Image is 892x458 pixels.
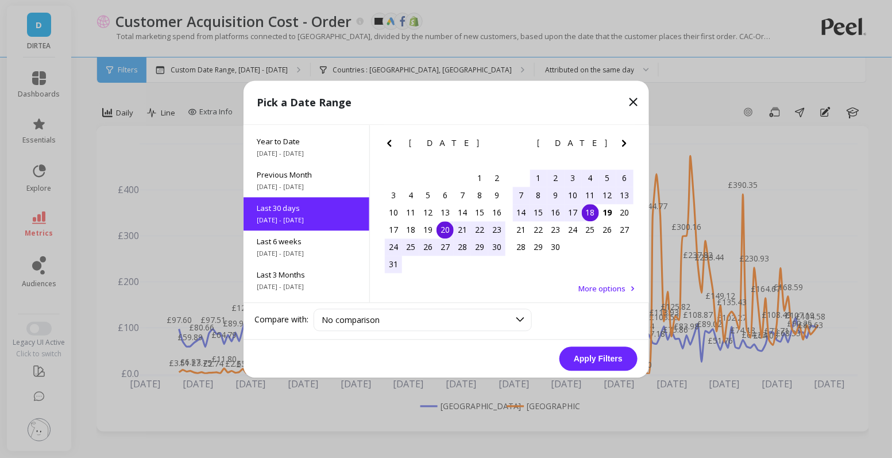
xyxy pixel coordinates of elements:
[565,204,582,221] div: Choose Wednesday, September 17th, 2025
[547,238,565,256] div: Choose Tuesday, September 30th, 2025
[530,187,547,204] div: Choose Monday, September 8th, 2025
[255,314,309,326] label: Compare with:
[419,187,437,204] div: Choose Tuesday, August 5th, 2025
[454,238,471,256] div: Choose Thursday, August 28th, 2025
[582,204,599,221] div: Choose Thursday, September 18th, 2025
[582,170,599,187] div: Choose Thursday, September 4th, 2025
[402,221,419,238] div: Choose Monday, August 18th, 2025
[257,215,356,225] span: [DATE] - [DATE]
[471,204,488,221] div: Choose Friday, August 15th, 2025
[488,238,505,256] div: Choose Saturday, August 30th, 2025
[402,204,419,221] div: Choose Monday, August 11th, 2025
[257,282,356,291] span: [DATE] - [DATE]
[257,270,356,280] span: Last 3 Months
[454,221,471,238] div: Choose Thursday, August 21st, 2025
[322,314,380,325] span: No comparison
[510,136,528,155] button: Previous Month
[513,238,530,256] div: Choose Sunday, September 28th, 2025
[530,238,547,256] div: Choose Monday, September 29th, 2025
[257,182,356,191] span: [DATE] - [DATE]
[565,170,582,187] div: Choose Wednesday, September 3rd, 2025
[582,221,599,238] div: Choose Thursday, September 25th, 2025
[437,238,454,256] div: Choose Wednesday, August 27th, 2025
[488,221,505,238] div: Choose Saturday, August 23rd, 2025
[385,221,402,238] div: Choose Sunday, August 17th, 2025
[385,256,402,273] div: Choose Sunday, August 31st, 2025
[257,203,356,213] span: Last 30 days
[599,204,616,221] div: Choose Friday, September 19th, 2025
[488,204,505,221] div: Choose Saturday, August 16th, 2025
[513,204,530,221] div: Choose Sunday, September 14th, 2025
[488,170,505,187] div: Choose Saturday, August 2nd, 2025
[385,170,505,273] div: month 2025-08
[437,187,454,204] div: Choose Wednesday, August 6th, 2025
[471,221,488,238] div: Choose Friday, August 22nd, 2025
[547,204,565,221] div: Choose Tuesday, September 16th, 2025
[402,238,419,256] div: Choose Monday, August 25th, 2025
[616,204,634,221] div: Choose Saturday, September 20th, 2025
[530,170,547,187] div: Choose Monday, September 1st, 2025
[488,187,505,204] div: Choose Saturday, August 9th, 2025
[617,136,636,155] button: Next Month
[471,238,488,256] div: Choose Friday, August 29th, 2025
[513,170,634,256] div: month 2025-09
[437,204,454,221] div: Choose Wednesday, August 13th, 2025
[257,149,356,158] span: [DATE] - [DATE]
[565,221,582,238] div: Choose Wednesday, September 24th, 2025
[385,204,402,221] div: Choose Sunday, August 10th, 2025
[471,170,488,187] div: Choose Friday, August 1st, 2025
[547,170,565,187] div: Choose Tuesday, September 2nd, 2025
[513,187,530,204] div: Choose Sunday, September 7th, 2025
[454,204,471,221] div: Choose Thursday, August 14th, 2025
[419,238,437,256] div: Choose Tuesday, August 26th, 2025
[419,221,437,238] div: Choose Tuesday, August 19th, 2025
[599,221,616,238] div: Choose Friday, September 26th, 2025
[616,221,634,238] div: Choose Saturday, September 27th, 2025
[616,187,634,204] div: Choose Saturday, September 13th, 2025
[559,347,638,371] button: Apply Filters
[547,187,565,204] div: Choose Tuesday, September 9th, 2025
[257,236,356,247] span: Last 6 weeks
[409,138,481,148] span: [DATE]
[537,138,609,148] span: [DATE]
[257,136,356,147] span: Year to Date
[547,221,565,238] div: Choose Tuesday, September 23rd, 2025
[513,221,530,238] div: Choose Sunday, September 21st, 2025
[385,187,402,204] div: Choose Sunday, August 3rd, 2025
[383,136,401,155] button: Previous Month
[257,170,356,180] span: Previous Month
[579,283,626,294] span: More options
[530,221,547,238] div: Choose Monday, September 22nd, 2025
[402,187,419,204] div: Choose Monday, August 4th, 2025
[489,136,508,155] button: Next Month
[385,238,402,256] div: Choose Sunday, August 24th, 2025
[530,204,547,221] div: Choose Monday, September 15th, 2025
[257,249,356,258] span: [DATE] - [DATE]
[419,204,437,221] div: Choose Tuesday, August 12th, 2025
[565,187,582,204] div: Choose Wednesday, September 10th, 2025
[599,187,616,204] div: Choose Friday, September 12th, 2025
[471,187,488,204] div: Choose Friday, August 8th, 2025
[599,170,616,187] div: Choose Friday, September 5th, 2025
[454,187,471,204] div: Choose Thursday, August 7th, 2025
[616,170,634,187] div: Choose Saturday, September 6th, 2025
[257,94,352,110] p: Pick a Date Range
[437,221,454,238] div: Choose Wednesday, August 20th, 2025
[582,187,599,204] div: Choose Thursday, September 11th, 2025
